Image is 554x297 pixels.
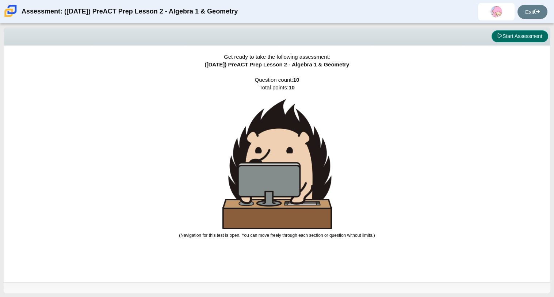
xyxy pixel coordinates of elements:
img: hedgehog-behind-computer-large.png [222,99,332,229]
span: Get ready to take the following assessment: [224,54,330,60]
b: 10 [289,84,295,90]
small: (Navigation for this test is open. You can move freely through each section or question without l... [179,233,375,238]
span: Question count: Total points: [179,77,375,238]
button: Start Assessment [492,30,548,43]
img: ana.monterodeolive.DBCaQr [490,6,502,18]
img: Carmen School of Science & Technology [3,3,18,19]
a: Carmen School of Science & Technology [3,13,18,20]
b: 10 [293,77,299,83]
a: Exit [517,5,547,19]
span: ([DATE]) PreACT Prep Lesson 2 - Algebra 1 & Geometry [205,61,349,67]
div: Assessment: ([DATE]) PreACT Prep Lesson 2 - Algebra 1 & Geometry [22,3,238,20]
